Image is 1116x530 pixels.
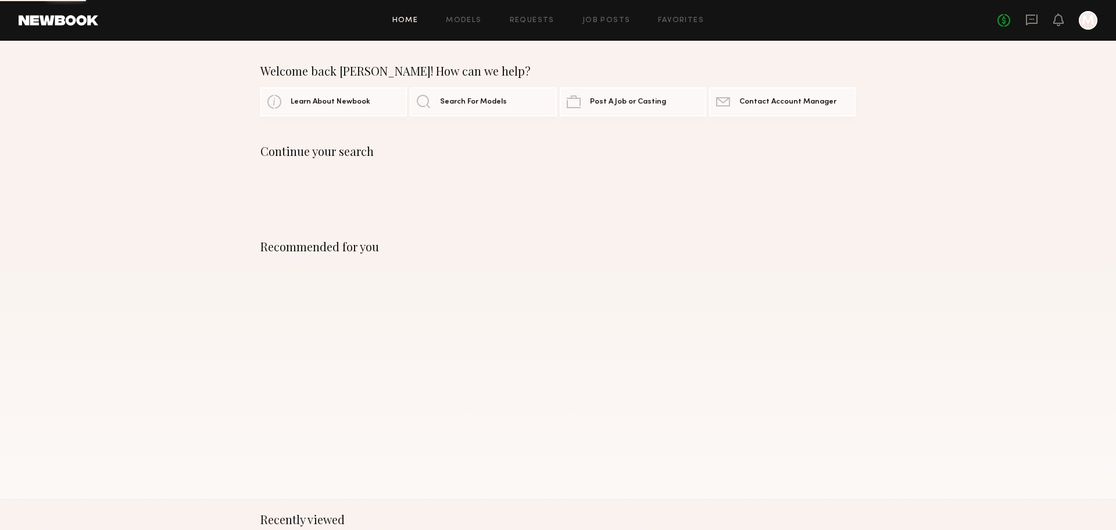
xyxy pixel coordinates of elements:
a: Home [392,17,419,24]
span: Contact Account Manager [739,98,836,106]
a: Favorites [658,17,704,24]
span: Search For Models [440,98,507,106]
a: Learn About Newbook [260,87,407,116]
a: Job Posts [582,17,631,24]
span: Learn About Newbook [291,98,370,106]
span: Post A Job or Casting [590,98,666,106]
div: Welcome back [PERSON_NAME]! How can we help? [260,64,856,78]
a: Contact Account Manager [709,87,856,116]
a: Models [446,17,481,24]
div: Continue your search [260,144,856,158]
a: Search For Models [410,87,556,116]
a: Requests [510,17,555,24]
div: Recently viewed [260,513,856,527]
div: Recommended for you [260,240,856,254]
a: M [1079,11,1097,30]
a: Post A Job or Casting [560,87,706,116]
